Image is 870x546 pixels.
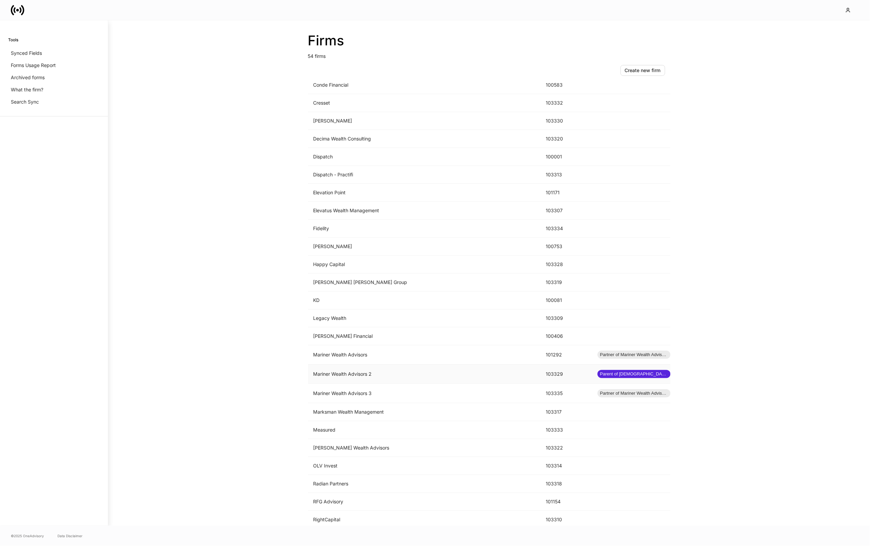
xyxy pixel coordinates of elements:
td: 103332 [541,94,592,112]
td: Mariner Wealth Advisors [308,345,541,365]
td: Measured [308,421,541,439]
a: Archived forms [8,71,100,84]
td: 100406 [541,327,592,345]
td: 103329 [541,365,592,384]
td: Decima Wealth Consulting [308,130,541,148]
td: 103307 [541,202,592,220]
p: Forms Usage Report [11,62,56,69]
a: Data Disclaimer [57,533,83,539]
td: [PERSON_NAME] [PERSON_NAME] Group [308,274,541,291]
td: 103328 [541,256,592,274]
td: 103310 [541,511,592,529]
td: OLV Invest [308,457,541,475]
td: [PERSON_NAME] Wealth Advisors [308,439,541,457]
td: Elevation Point [308,184,541,202]
div: Create new firm [625,67,661,74]
td: 103314 [541,457,592,475]
td: 103334 [541,220,592,238]
td: 103320 [541,130,592,148]
td: 103317 [541,403,592,421]
td: [PERSON_NAME] [308,238,541,256]
a: Synced Fields [8,47,100,59]
td: [PERSON_NAME] [308,112,541,130]
td: Cresset [308,94,541,112]
h6: Tools [8,37,18,43]
td: Dispatch - Practifi [308,166,541,184]
td: 101154 [541,493,592,511]
td: Marksman Wealth Management [308,403,541,421]
p: Archived forms [11,74,45,81]
td: Legacy Wealth [308,309,541,327]
td: 103333 [541,421,592,439]
td: [PERSON_NAME] Financial [308,327,541,345]
h2: Firms [308,32,671,49]
td: Fidelity [308,220,541,238]
td: Mariner Wealth Advisors 2 [308,365,541,384]
span: Partner of Mariner Wealth Advisors 2 [597,390,671,397]
td: Elevatus Wealth Management [308,202,541,220]
td: 100583 [541,76,592,94]
button: Create new firm [620,65,665,76]
p: Search Sync [11,99,39,105]
td: 103319 [541,274,592,291]
td: 101292 [541,345,592,365]
a: Forms Usage Report [8,59,100,71]
td: 100001 [541,148,592,166]
td: Radian Partners [308,475,541,493]
span: Partner of Mariner Wealth Advisors 2 [597,351,671,358]
td: RightCapital [308,511,541,529]
td: 100753 [541,238,592,256]
p: 54 firms [308,49,671,60]
span: © 2025 OneAdvisory [11,533,44,539]
td: 100081 [541,291,592,309]
td: Happy Capital [308,256,541,274]
span: Parent of [DEMOGRAPHIC_DATA] firms [597,371,671,377]
p: Synced Fields [11,50,42,57]
td: 103313 [541,166,592,184]
td: 101171 [541,184,592,202]
td: 103330 [541,112,592,130]
td: 103309 [541,309,592,327]
td: Mariner Wealth Advisors 3 [308,384,541,403]
td: 103318 [541,475,592,493]
p: What the firm? [11,86,43,93]
a: What the firm? [8,84,100,96]
td: 103335 [541,384,592,403]
a: Search Sync [8,96,100,108]
td: RFG Advisory [308,493,541,511]
td: Dispatch [308,148,541,166]
td: 103322 [541,439,592,457]
td: Conde Financial [308,76,541,94]
td: KD [308,291,541,309]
